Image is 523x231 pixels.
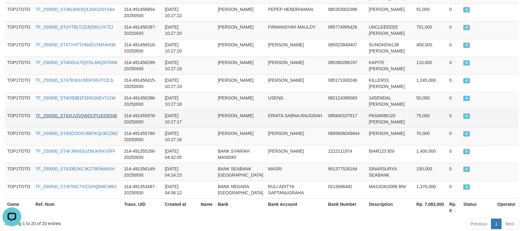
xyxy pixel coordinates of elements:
td: [DATE] 10:27:22 [162,3,198,21]
td: 314-491355266-20250930 [122,145,162,163]
td: TOP1TOTO [5,3,33,21]
td: 1,400,000 [414,145,447,163]
td: SUNGKENI138 [PERSON_NAME] [367,39,414,57]
td: 150,000 [414,163,447,181]
td: TOP1TOTO [5,127,33,145]
td: 314-491455780-20250930 [122,127,162,145]
th: Description [367,198,414,216]
th: Trans. UID [122,198,162,216]
td: MASJOKO008 BNI [367,181,414,198]
td: 0895606049844 [326,127,367,145]
th: Game [5,198,33,216]
td: 0 [447,127,461,145]
td: [DATE] 04:42:05 [162,145,198,163]
td: PEPEP HENDRIAMAN [266,3,326,21]
td: USENG [266,92,326,110]
span: ON PROCESS [463,167,470,172]
td: BIAR123 BSI [367,145,414,163]
a: Previous [466,219,491,229]
th: Name [198,198,215,216]
td: 314-491456287-20250930 [122,21,162,39]
td: TOP1TOTO [5,110,33,127]
td: TOP1TOTO [5,92,33,110]
td: RULI ADITYA SAPTANUGRAHA [266,181,326,198]
td: 314-491456415-20250930 [122,74,162,92]
td: [DATE] 10:27:19 [162,74,198,92]
td: 0 [447,181,461,198]
span: ON PROCESS [463,25,470,30]
th: Status [461,198,495,216]
td: 51,000 [414,3,447,21]
a: TF_250930_ST47YHTTHN4D15MFAH38 [35,42,116,47]
a: Next [501,219,518,229]
td: [DATE] 10:27:19 [162,57,198,74]
td: TOP1TOTO [5,39,33,57]
td: [PERSON_NAME] [215,3,266,21]
td: [DATE] 10:27:20 [162,21,198,39]
td: [DATE] 10:27:16 [162,127,198,145]
td: 085353002386 [326,3,367,21]
td: BANK SYARIAH MANDIRI [215,145,266,163]
th: Rp. 7,083,000 [414,198,447,216]
a: TF_250930_ST4XUVDQWDCPI1633DNB [35,113,117,118]
td: [PERSON_NAME] [215,127,266,145]
td: TOP1TOTO [5,145,33,163]
a: TF_250930_ST47B3KHJ9DFHNJTCEJL [35,78,114,83]
td: 0 [447,57,461,74]
td: [DATE] 10:27:18 [162,92,198,110]
span: ON PROCESS [463,43,470,48]
td: 1,245,000 [414,74,447,92]
a: TF_250930_ST433BJXCJK2T8PMA8XH [35,166,114,171]
span: ON PROCESS [463,113,470,119]
a: TF_250930_ST4O93B1FZKG3AEV7J1W [35,95,116,100]
td: SINARSURYA SEABANK [367,163,414,181]
td: [DATE] 04:06:12 [162,181,198,198]
td: 314-491455978-20250930 [122,110,162,127]
td: 0 [447,39,461,57]
span: ON PROCESS [463,78,470,83]
td: 901377526184 [326,163,367,181]
td: [PERSON_NAME] [215,92,266,110]
td: [PERSON_NAME] [367,3,414,21]
td: 50,000 [414,92,447,110]
td: 0 [447,21,461,39]
span: ON PROCESS [463,7,470,12]
td: [PERSON_NAME] [266,57,326,74]
th: Ref. Num [33,198,122,216]
td: 14SENDAL [PERSON_NAME] [367,92,414,110]
td: FIRMANSYAH MAULDY [266,21,326,39]
td: 0213696482 [326,181,367,198]
td: KAPITE [PERSON_NAME] [367,57,414,74]
td: ERNITA SABNA ANUGRAH [266,110,326,127]
td: 085171000246 [326,74,367,92]
a: TF_250930_ST4YTBLTZS30SRLVX7ZJ [35,25,113,30]
th: Created at [162,198,198,216]
td: 70,000 [414,127,447,145]
td: [PERSON_NAME] [266,39,326,57]
span: ON PROCESS [463,96,470,101]
td: KILLER33 [PERSON_NAME] [367,74,414,92]
a: 1 [491,219,502,229]
span: ON PROCESS [463,60,470,66]
td: 314-491456299-20250930 [122,57,162,74]
td: [PERSON_NAME] [266,74,326,92]
td: 1,370,000 [414,181,447,198]
td: 701,000 [414,21,447,39]
td: [PERSON_NAME] [215,110,266,127]
td: 0 [447,163,461,181]
td: [PERSON_NAME] [215,21,266,39]
td: [PERSON_NAME] [266,145,326,163]
th: Operator [495,198,518,216]
td: [DATE] 04:24:23 [162,163,198,181]
a: TF_250930_ST4FJ86NSUZNUKRKV0FF [35,149,116,154]
td: UNCLEEEEEE [PERSON_NAME] [367,21,414,39]
td: 0 [447,3,461,21]
td: 085774995426 [326,21,367,39]
div: Showing 1 to 20 of 20 entries [5,218,213,227]
td: MASRI [266,163,326,181]
td: 75,000 [414,110,447,127]
td: 1222111974 [326,145,367,163]
a: TF_250930_ST46LBW3QXJ0AS20Y3A4 [35,7,115,12]
td: TOP1TOTO [5,21,33,39]
td: 314-491353487-20250930 [122,181,162,198]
